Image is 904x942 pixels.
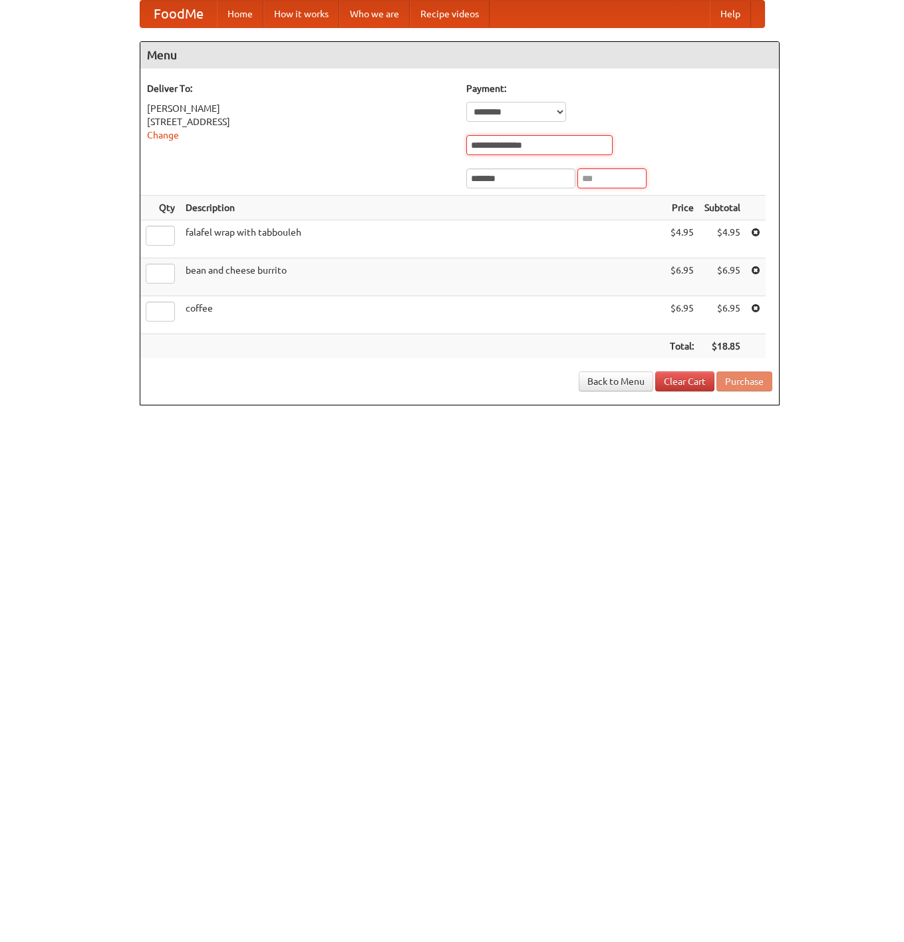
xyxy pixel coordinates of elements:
[180,196,665,220] th: Description
[147,115,453,128] div: [STREET_ADDRESS]
[147,102,453,115] div: [PERSON_NAME]
[655,371,714,391] a: Clear Cart
[710,1,751,27] a: Help
[466,82,772,95] h5: Payment:
[180,258,665,296] td: bean and cheese burrito
[665,196,699,220] th: Price
[140,1,217,27] a: FoodMe
[665,296,699,334] td: $6.95
[699,220,746,258] td: $4.95
[140,42,779,69] h4: Menu
[180,296,665,334] td: coffee
[699,258,746,296] td: $6.95
[716,371,772,391] button: Purchase
[147,82,453,95] h5: Deliver To:
[217,1,263,27] a: Home
[699,334,746,359] th: $18.85
[665,220,699,258] td: $4.95
[665,258,699,296] td: $6.95
[699,196,746,220] th: Subtotal
[339,1,410,27] a: Who we are
[263,1,339,27] a: How it works
[699,296,746,334] td: $6.95
[180,220,665,258] td: falafel wrap with tabbouleh
[579,371,653,391] a: Back to Menu
[665,334,699,359] th: Total:
[147,130,179,140] a: Change
[140,196,180,220] th: Qty
[410,1,490,27] a: Recipe videos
